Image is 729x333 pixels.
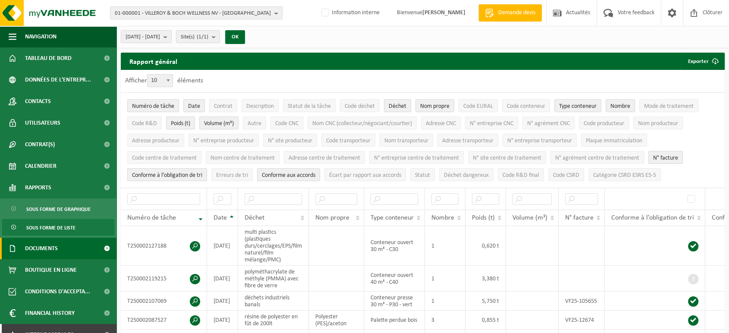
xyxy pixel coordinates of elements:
button: Erreurs de triErreurs de tri: Activate to sort [211,168,253,181]
td: T250002119215 [121,266,207,292]
span: Financial History [25,302,75,324]
button: Exporter [681,53,724,70]
td: 0,620 t [465,226,506,266]
td: multi plastics (plastiques durs/cerclages/EPS/film naturel/film mélange/PMC) [238,226,309,266]
span: Conforme à l’obligation de tri [132,172,202,179]
span: N° agrément CNC [527,120,570,127]
button: Adresse centre de traitementAdresse centre de traitement: Activate to sort [284,151,365,164]
button: N° entreprise transporteurN° entreprise transporteur: Activate to sort [503,134,577,147]
span: Catégorie CSRD ESRS E5-5 [593,172,656,179]
button: Code déchetCode déchet: Activate to sort [340,99,380,112]
button: Nom transporteurNom transporteur: Activate to sort [380,134,433,147]
button: Code producteurCode producteur: Activate to sort [579,116,629,129]
span: Date [188,103,200,110]
span: N° facture [565,214,594,221]
button: Code R&DCode R&amp;D: Activate to sort [127,116,162,129]
td: VF25-105655 [559,292,605,311]
button: Code CSRDCode CSRD: Activate to sort [548,168,584,181]
button: N° site producteurN° site producteur : Activate to sort [263,134,317,147]
span: Code CSRD [553,172,579,179]
span: 10 [148,75,173,87]
td: [DATE] [207,311,238,330]
a: Demande devis [478,4,542,22]
span: Rapports [25,177,51,198]
span: Déchet [245,214,264,221]
a: Sous forme de graphique [2,201,114,217]
span: Erreurs de tri [216,172,248,179]
span: Contrat(s) [25,134,55,155]
span: Description [246,103,274,110]
button: N° site centre de traitementN° site centre de traitement: Activate to sort [468,151,546,164]
span: Boutique en ligne [25,259,77,281]
span: Données de l'entrepr... [25,69,91,91]
button: Volume (m³)Volume (m³): Activate to sort [199,116,239,129]
button: Nom CNC (collecteur/négociant/courtier)Nom CNC (collecteur/négociant/courtier): Activate to sort [308,116,417,129]
button: Nom propreNom propre: Activate to sort [415,99,454,112]
button: Catégorie CSRD ESRS E5-5Catégorie CSRD ESRS E5-5: Activate to sort [588,168,661,181]
td: polyméthacrylate de méthyle (PMMA) avec fibre de verre [238,266,309,292]
button: Site(s)(1/1) [176,30,220,43]
button: Adresse CNCAdresse CNC: Activate to sort [421,116,461,129]
button: Code transporteurCode transporteur: Activate to sort [321,134,375,147]
span: Nom propre [420,103,449,110]
span: Nombre [431,214,454,221]
span: Code CNC [275,120,299,127]
span: Écart par rapport aux accords [329,172,401,179]
span: N° entreprise centre de traitement [374,155,459,161]
span: N° agrément centre de traitement [555,155,639,161]
span: Nom transporteur [384,138,428,144]
span: Adresse CNC [426,120,456,127]
span: Type conteneur [559,103,597,110]
span: Volume (m³) [512,214,547,221]
span: Code transporteur [326,138,371,144]
button: NombreNombre: Activate to sort [606,99,635,112]
button: N° entreprise centre de traitementN° entreprise centre de traitement: Activate to sort [369,151,464,164]
span: Adresse producteur [132,138,179,144]
button: Adresse transporteurAdresse transporteur: Activate to sort [437,134,498,147]
td: 1 [425,266,465,292]
td: 1 [425,292,465,311]
td: Conteneur ouvert 30 m³ - C30 [364,226,425,266]
span: Code producteur [584,120,624,127]
span: Date [214,214,227,221]
button: Statut de la tâcheStatut de la tâche: Activate to sort [283,99,336,112]
button: [DATE] - [DATE] [121,30,172,43]
label: Information interne [320,6,380,19]
span: Statut de la tâche [288,103,331,110]
span: Code conteneur [507,103,545,110]
span: Type conteneur [371,214,414,221]
button: Code CNCCode CNC: Activate to sort [270,116,303,129]
span: Code déchet [345,103,375,110]
span: Calendrier [25,155,57,177]
span: Sous forme de liste [26,220,75,236]
span: Nom propre [315,214,349,221]
strong: [PERSON_NAME] [422,9,465,16]
button: N° entreprise CNCN° entreprise CNC: Activate to sort [465,116,518,129]
span: Autre [248,120,261,127]
span: N° site producteur [268,138,312,144]
button: Déchet dangereux : Activate to sort [439,168,493,181]
span: Contacts [25,91,51,112]
button: Conforme aux accords : Activate to sort [257,168,320,181]
button: N° agrément CNCN° agrément CNC: Activate to sort [522,116,575,129]
span: Mode de traitement [644,103,694,110]
span: Poids (t) [472,214,495,221]
span: Conditions d'accepta... [25,281,90,302]
span: Volume (m³) [204,120,234,127]
span: Tableau de bord [25,47,72,69]
td: Conteneur ouvert 40 m³ - C40 [364,266,425,292]
td: 3 [425,311,465,330]
span: Nom CNC (collecteur/négociant/courtier) [312,120,412,127]
button: AutreAutre: Activate to sort [243,116,266,129]
span: N° entreprise producteur [193,138,254,144]
button: Nom producteurNom producteur: Activate to sort [633,116,683,129]
button: StatutStatut: Activate to sort [410,168,435,181]
td: 1 [425,226,465,266]
td: [DATE] [207,226,238,266]
span: Code R&D [132,120,157,127]
label: Afficher éléments [125,77,203,84]
button: DéchetDéchet: Activate to sort [384,99,411,112]
td: déchets industriels banals [238,292,309,311]
button: Mode de traitementMode de traitement: Activate to sort [639,99,698,112]
button: N° entreprise producteurN° entreprise producteur: Activate to sort [189,134,259,147]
